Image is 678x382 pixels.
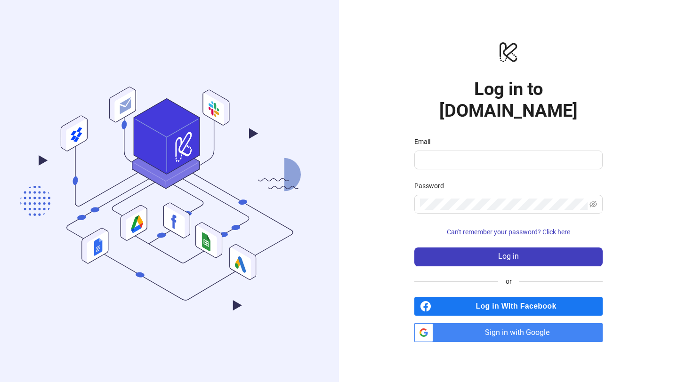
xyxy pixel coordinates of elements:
span: Can't remember your password? Click here [447,228,570,236]
h1: Log in to [DOMAIN_NAME] [414,78,603,121]
a: Log in With Facebook [414,297,603,316]
a: Can't remember your password? Click here [414,228,603,236]
span: Log in With Facebook [435,297,603,316]
button: Can't remember your password? Click here [414,225,603,240]
span: Log in [498,252,519,261]
span: eye-invisible [589,200,597,208]
input: Password [420,199,588,210]
label: Password [414,181,450,191]
label: Email [414,136,436,147]
span: Sign in with Google [437,323,603,342]
input: Email [420,154,595,166]
button: Log in [414,247,603,266]
span: or [498,276,519,286]
a: Sign in with Google [414,323,603,342]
